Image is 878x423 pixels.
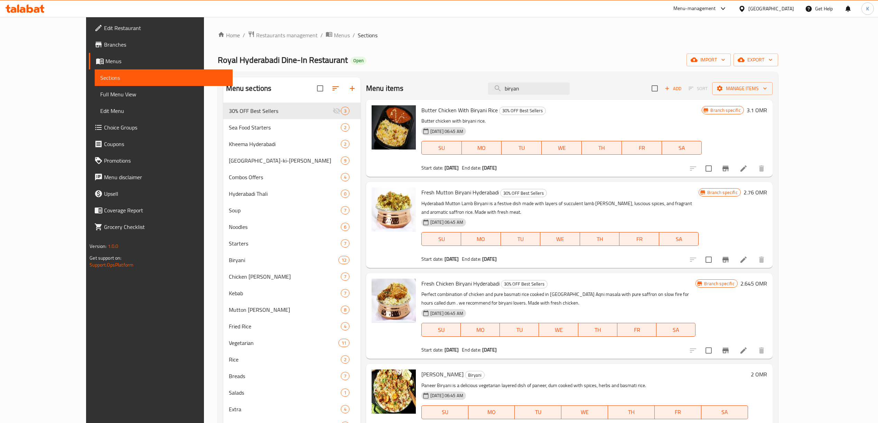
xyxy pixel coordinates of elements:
span: MO [464,325,497,335]
a: Sections [95,69,233,86]
div: 30% OFF Best Sellers3 [223,103,361,119]
a: Edit Restaurant [89,20,233,36]
span: Branch specific [708,107,743,114]
span: TU [517,407,559,417]
button: Add section [344,80,361,97]
div: Sea Food Starters2 [223,119,361,136]
span: Full Menu View [100,90,227,98]
span: Fresh Mutton Biryani Hyderabadi [421,187,499,198]
span: Manage items [718,84,767,93]
button: delete [753,342,770,359]
nav: breadcrumb [218,31,778,40]
div: Fried Rice4 [223,318,361,335]
span: TH [611,407,652,417]
div: Soup [229,206,341,214]
b: [DATE] [445,163,459,172]
span: FR [622,234,656,244]
div: items [341,405,349,413]
span: [DATE] 06:45 AM [428,310,466,317]
a: Promotions [89,152,233,169]
span: 30% OFF Best Sellers [499,107,545,115]
button: SA [656,323,695,337]
span: 30% OFF Best Sellers [501,280,547,288]
div: Mutton curry [229,306,341,314]
span: Select section [647,81,662,96]
button: WE [542,141,582,155]
span: Menus [334,31,350,39]
span: SU [424,407,466,417]
img: Paneer Biryani [372,369,416,414]
span: Edit Menu [100,107,227,115]
span: Kheema Hyderabadi [229,140,341,148]
span: Menus [105,57,227,65]
div: Noodles [229,223,341,231]
a: Menus [326,31,350,40]
button: MO [461,232,501,246]
div: items [341,107,349,115]
span: WE [543,234,577,244]
div: Fried Rice [229,322,341,330]
b: [DATE] [445,345,459,354]
div: items [338,339,349,347]
span: End date: [462,254,481,263]
p: Hyderabadi Mutton Lamb Biryani is a festive dish made with layers of succulent lamb [PERSON_NAME]... [421,199,699,217]
a: Edit menu item [739,164,748,173]
button: Branch-specific-item [717,160,734,177]
div: 30% OFF Best Sellers [229,107,333,115]
b: [DATE] [445,254,459,263]
a: Coverage Report [89,202,233,219]
button: Add [662,83,684,94]
span: 1 [341,390,349,396]
button: MO [461,323,500,337]
span: Mutton [PERSON_NAME] [229,306,341,314]
button: SA [662,141,702,155]
span: 2 [341,141,349,147]
button: delete [753,251,770,268]
span: TU [504,143,539,153]
img: Fresh Mutton Biryani Hyderabadi [372,188,416,232]
div: items [341,388,349,397]
button: delete [753,160,770,177]
span: 8 [341,307,349,313]
div: Chicken curry [229,272,341,281]
button: import [686,54,731,66]
span: 7 [341,207,349,214]
div: Breads [229,372,341,380]
span: import [692,56,725,64]
span: Menu disclaimer [104,173,227,181]
a: Restaurants management [248,31,318,40]
span: TU [503,325,536,335]
span: Start date: [421,345,443,354]
span: Promotions [104,156,227,165]
button: SU [421,232,461,246]
h6: 3.1 OMR [747,105,767,115]
span: Royal Hyderabadi Dine-In Restaurant [218,52,348,68]
span: Select all sections [313,81,327,96]
div: Hyderabad-ki-Shaan [229,156,341,165]
a: Menu disclaimer [89,169,233,185]
span: WE [542,325,575,335]
a: Branches [89,36,233,53]
span: 4 [341,174,349,181]
span: 7 [341,273,349,280]
span: Combos Offers [229,173,341,181]
div: Soup7 [223,202,361,219]
span: 2 [341,124,349,131]
span: Start date: [421,254,443,263]
span: 2 [341,356,349,363]
span: Chicken [PERSON_NAME] [229,272,341,281]
span: Grocery Checklist [104,223,227,231]
span: Select to update [701,252,716,267]
p: Butter chicken with biryani rice. [421,117,702,125]
button: MO [468,405,515,419]
b: [DATE] [482,345,497,354]
button: TU [500,323,539,337]
div: items [341,173,349,181]
span: MO [471,407,512,417]
span: Starters [229,239,341,248]
button: FR [619,232,659,246]
span: TU [504,234,538,244]
li: / [243,31,245,39]
button: SU [421,323,461,337]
